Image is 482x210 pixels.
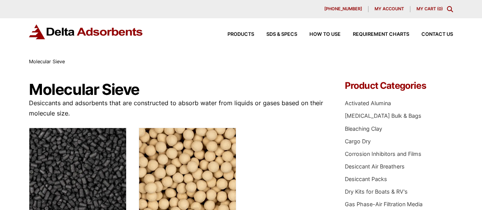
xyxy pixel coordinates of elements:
[29,98,324,119] p: Desiccants and adsorbents that are constructed to absorb water from liquids or gases based on the...
[345,176,387,182] a: Desiccant Packs
[353,32,409,37] span: Requirement Charts
[29,81,324,98] h1: Molecular Sieve
[345,125,382,132] a: Bleaching Clay
[254,32,297,37] a: SDS & SPECS
[345,112,421,119] a: [MEDICAL_DATA] Bulk & Bags
[324,7,362,11] span: [PHONE_NUMBER]
[341,32,409,37] a: Requirement Charts
[409,32,453,37] a: Contact Us
[345,163,405,170] a: Desiccant Air Breathers
[421,32,453,37] span: Contact Us
[318,6,368,12] a: [PHONE_NUMBER]
[345,100,391,106] a: Activated Alumina
[368,6,410,12] a: My account
[29,24,143,39] img: Delta Adsorbents
[297,32,341,37] a: How to Use
[416,6,443,11] a: My Cart (0)
[215,32,254,37] a: Products
[345,151,421,157] a: Corrosion Inhibitors and Films
[345,188,408,195] a: Dry Kits for Boats & RV's
[345,138,371,144] a: Cargo Dry
[345,81,453,90] h4: Product Categories
[29,59,65,64] span: Molecular Sieve
[266,32,297,37] span: SDS & SPECS
[439,6,441,11] span: 0
[345,201,423,207] a: Gas Phase-Air Filtration Media
[375,7,404,11] span: My account
[447,6,453,12] div: Toggle Modal Content
[309,32,341,37] span: How to Use
[227,32,254,37] span: Products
